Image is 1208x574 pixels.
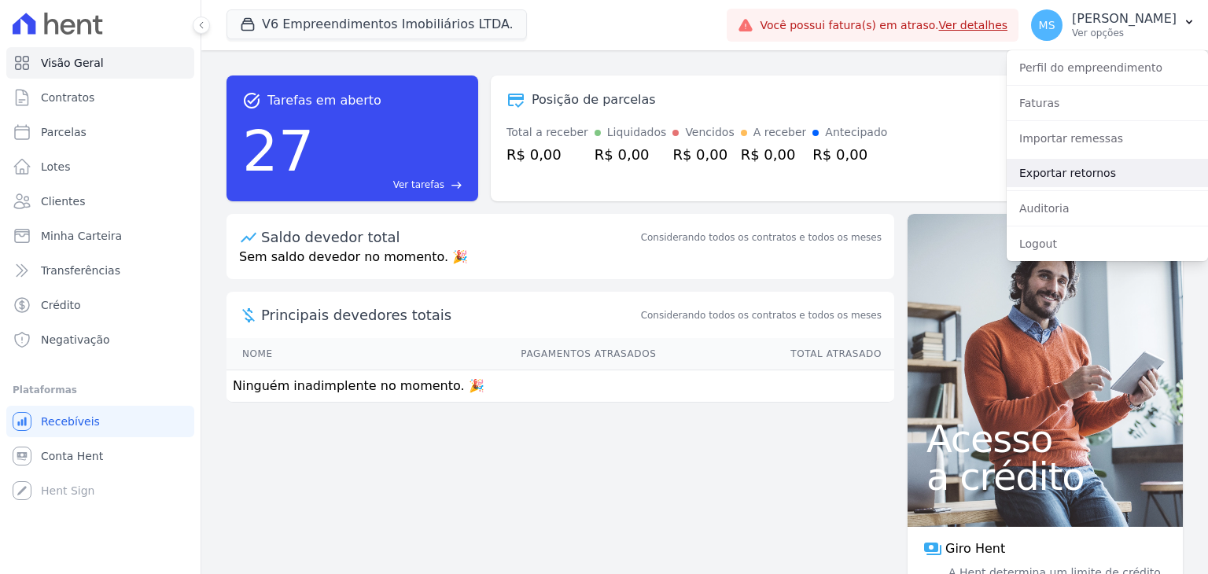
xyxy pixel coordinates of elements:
div: Plataformas [13,381,188,399]
div: Considerando todos os contratos e todos os meses [641,230,882,245]
div: Liquidados [607,124,667,141]
div: R$ 0,00 [812,144,887,165]
div: Antecipado [825,124,887,141]
th: Pagamentos Atrasados [346,338,657,370]
span: Recebíveis [41,414,100,429]
span: Considerando todos os contratos e todos os meses [641,308,882,322]
th: Nome [226,338,346,370]
a: Logout [1007,230,1208,258]
div: 27 [242,110,315,192]
a: Clientes [6,186,194,217]
button: V6 Empreendimentos Imobiliários LTDA. [226,9,527,39]
div: A receber [753,124,807,141]
span: Ver tarefas [393,178,444,192]
div: Vencidos [685,124,734,141]
button: MS [PERSON_NAME] Ver opções [1018,3,1208,47]
span: Visão Geral [41,55,104,71]
th: Total Atrasado [657,338,894,370]
div: R$ 0,00 [741,144,807,165]
span: Contratos [41,90,94,105]
div: Posição de parcelas [532,90,656,109]
span: Crédito [41,297,81,313]
a: Negativação [6,324,194,355]
span: Acesso [926,420,1164,458]
div: R$ 0,00 [506,144,588,165]
a: Ver tarefas east [321,178,462,192]
p: Ver opções [1072,27,1177,39]
a: Conta Hent [6,440,194,472]
a: Parcelas [6,116,194,148]
span: Você possui fatura(s) em atraso. [760,17,1007,34]
span: Minha Carteira [41,228,122,244]
a: Perfil do empreendimento [1007,53,1208,82]
a: Crédito [6,289,194,321]
span: Lotes [41,159,71,175]
p: Sem saldo devedor no momento. 🎉 [226,248,894,279]
div: Saldo devedor total [261,226,638,248]
span: Transferências [41,263,120,278]
a: Lotes [6,151,194,182]
a: Transferências [6,255,194,286]
span: Clientes [41,193,85,209]
span: east [451,179,462,191]
a: Minha Carteira [6,220,194,252]
span: MS [1039,20,1055,31]
span: a crédito [926,458,1164,495]
div: R$ 0,00 [672,144,734,165]
div: Total a receber [506,124,588,141]
a: Recebíveis [6,406,194,437]
a: Faturas [1007,89,1208,117]
a: Contratos [6,82,194,113]
span: Negativação [41,332,110,348]
a: Visão Geral [6,47,194,79]
span: Tarefas em aberto [267,91,381,110]
div: R$ 0,00 [595,144,667,165]
td: Ninguém inadimplente no momento. 🎉 [226,370,894,403]
span: Parcelas [41,124,87,140]
span: Principais devedores totais [261,304,638,326]
a: Importar remessas [1007,124,1208,153]
span: Conta Hent [41,448,103,464]
a: Ver detalhes [939,19,1008,31]
p: [PERSON_NAME] [1072,11,1177,27]
span: task_alt [242,91,261,110]
a: Exportar retornos [1007,159,1208,187]
span: Giro Hent [945,539,1005,558]
a: Auditoria [1007,194,1208,223]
